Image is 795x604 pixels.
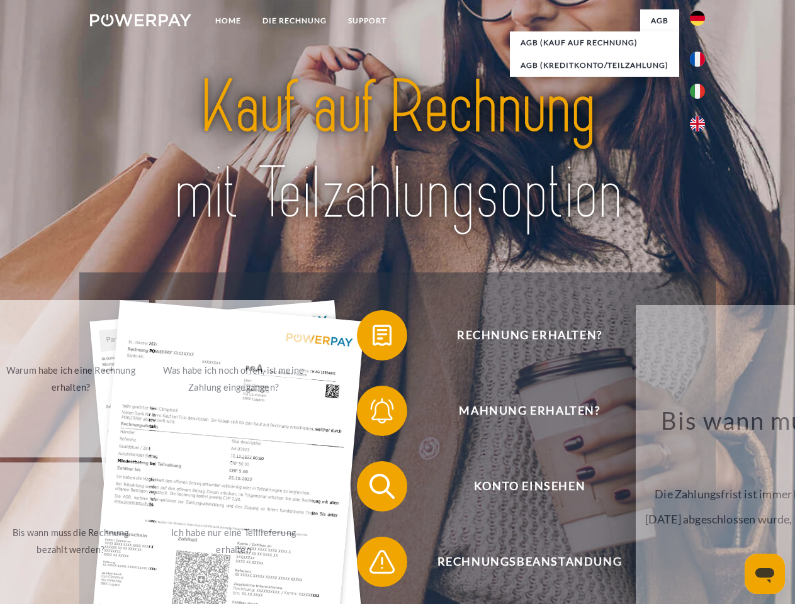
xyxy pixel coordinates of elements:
img: it [690,84,705,99]
a: AGB (Kreditkonto/Teilzahlung) [510,54,679,77]
iframe: Schaltfläche zum Öffnen des Messaging-Fensters [745,554,785,594]
a: AGB (Kauf auf Rechnung) [510,31,679,54]
a: Was habe ich noch offen, ist meine Zahlung eingegangen? [155,300,312,457]
a: Home [205,9,252,32]
a: SUPPORT [337,9,397,32]
img: title-powerpay_de.svg [120,60,675,241]
div: Ich habe nur eine Teillieferung erhalten [163,524,305,558]
a: agb [640,9,679,32]
img: de [690,11,705,26]
a: DIE RECHNUNG [252,9,337,32]
span: Rechnungsbeanstandung [375,537,684,587]
img: en [690,116,705,131]
button: Rechnungsbeanstandung [357,537,684,587]
span: Konto einsehen [375,461,684,512]
img: qb_warning.svg [366,546,398,578]
button: Konto einsehen [357,461,684,512]
img: fr [690,52,705,67]
img: qb_search.svg [366,471,398,502]
img: logo-powerpay-white.svg [90,14,191,26]
div: Was habe ich noch offen, ist meine Zahlung eingegangen? [163,362,305,396]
